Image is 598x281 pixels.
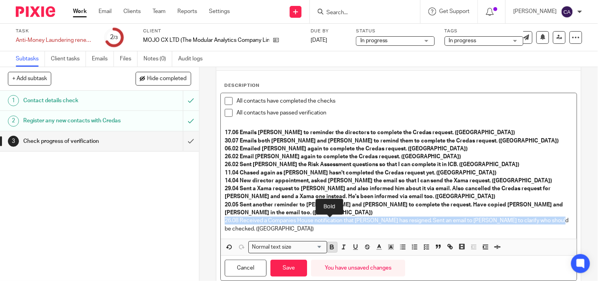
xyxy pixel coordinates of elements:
[16,36,95,44] div: Anti-Money Laundering renewals - existing clients
[178,51,209,67] a: Audit logs
[225,178,552,184] strong: 14.04 New director appointment, asked [PERSON_NAME] the email so that I can send the Xama request...
[225,170,497,176] strong: 11.04 Chased again as [PERSON_NAME] hasn't completed the Credas request yet. ([GEOGRAPHIC_DATA])
[225,186,552,199] strong: 29.04 Sent a Xama request to [PERSON_NAME] and also informed him about it via email. Also cancell...
[136,72,191,85] button: Hide completed
[250,243,293,251] span: Normal text size
[311,260,405,277] div: You have unsaved changes
[8,136,19,147] div: 3
[225,138,559,144] strong: 30.07 Emails both [PERSON_NAME] and [PERSON_NAME] to remind them to complete the Credas request. ...
[177,7,197,15] a: Reports
[270,260,307,277] button: Save
[23,95,125,107] h1: Contact details check
[123,7,141,15] a: Clients
[8,95,19,106] div: 1
[225,146,468,152] strong: 06.02 Emailed [PERSON_NAME] again to complete the Credas request. ([GEOGRAPHIC_DATA])
[99,7,112,15] a: Email
[225,217,573,233] p: 26.08 Received a Companies House notification that [PERSON_NAME] has resigned. Sent an email to [...
[248,241,327,253] div: Search for option
[440,9,470,14] span: Get Support
[311,37,327,43] span: [DATE]
[237,97,573,105] p: All contacts have completed the checks
[114,36,118,40] small: /3
[73,7,87,15] a: Work
[209,7,230,15] a: Settings
[120,51,138,67] a: Files
[225,154,461,159] strong: 26.02 Email [PERSON_NAME] again to complete the Credas request. ([GEOGRAPHIC_DATA])
[23,135,125,147] h1: Check progress of verification
[356,28,435,34] label: Status
[51,51,86,67] a: Client tasks
[225,130,515,135] strong: 17.06 Emails [PERSON_NAME] to reminder the directors to complete the Credas request. ([GEOGRAPHIC...
[153,7,166,15] a: Team
[561,6,574,18] img: svg%3E
[326,9,397,17] input: Search
[225,162,520,167] strong: 26.02 Sent [PERSON_NAME] the Risk Assessment questions so that I can complete it in ICB. ([GEOGRA...
[225,260,266,277] button: Cancel
[16,28,95,34] label: Task
[445,28,523,34] label: Tags
[16,51,45,67] a: Subtasks
[143,28,301,34] label: Client
[16,6,55,17] img: Pixie
[360,38,388,43] span: In progress
[294,243,322,251] input: Search for option
[311,28,346,34] label: Due by
[449,38,477,43] span: In progress
[110,33,118,42] div: 2
[224,82,259,89] p: Description
[147,76,187,82] span: Hide completed
[143,51,172,67] a: Notes (0)
[237,109,573,117] p: All contacts have passed verification
[225,202,564,215] strong: 20.05 Sent another reminder to [PERSON_NAME] and [PERSON_NAME] to complete the request. Have copi...
[23,115,125,127] h1: Register any new contacts with Credas
[8,116,19,127] div: 2
[8,72,51,85] button: + Add subtask
[92,51,114,67] a: Emails
[514,7,557,15] p: [PERSON_NAME]
[143,36,269,44] p: MOJO CX LTD (The Modular Analytics Company Limited TMAC)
